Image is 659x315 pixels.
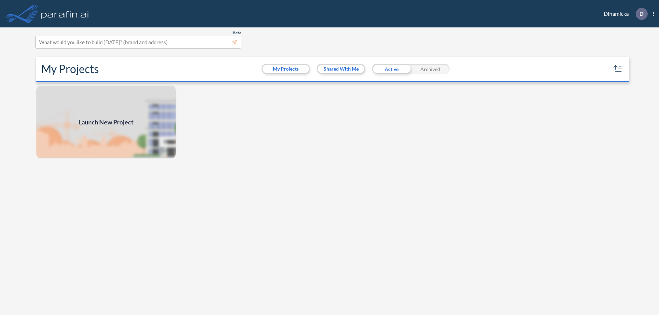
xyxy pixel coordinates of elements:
[39,7,90,21] img: logo
[411,64,450,74] div: Archived
[36,85,176,159] a: Launch New Project
[79,118,134,127] span: Launch New Project
[372,64,411,74] div: Active
[593,8,654,20] div: Dinamicka
[233,30,241,36] span: Beta
[612,63,623,74] button: sort
[318,65,364,73] button: Shared With Me
[36,85,176,159] img: add
[639,11,644,17] p: D
[263,65,309,73] button: My Projects
[41,62,99,75] h2: My Projects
